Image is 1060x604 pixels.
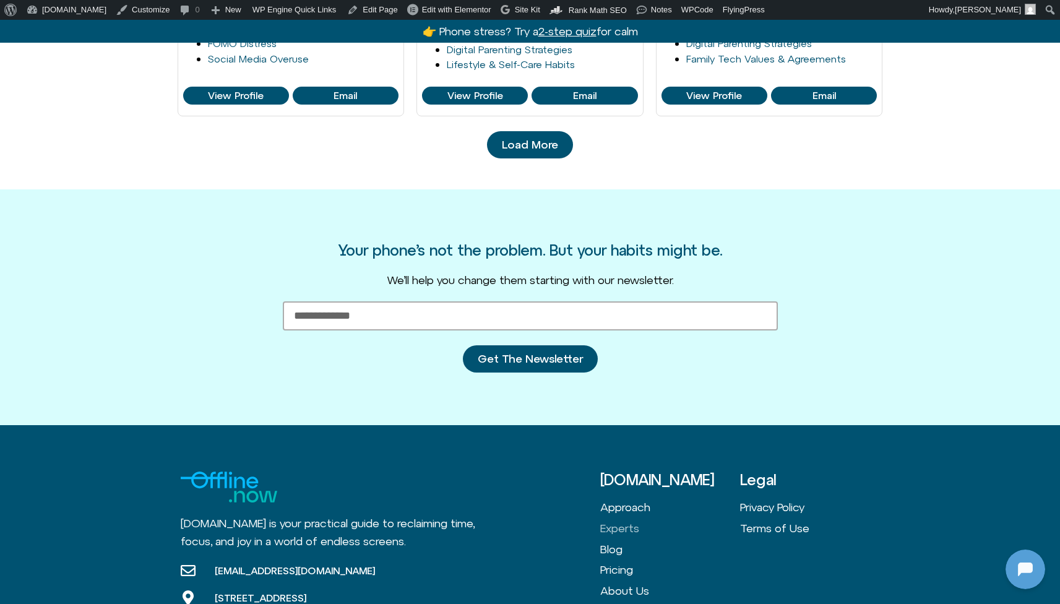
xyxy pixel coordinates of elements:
[573,90,597,101] span: Email
[686,53,846,64] a: Family Tech Values & Agreements
[283,301,778,387] form: New Form
[3,3,244,29] button: Expand Header Button
[387,274,674,287] span: We’ll help you change them starting with our newsletter.
[740,518,880,539] a: Terms of Use
[212,564,375,577] span: [EMAIL_ADDRESS][DOMAIN_NAME]
[181,517,475,548] span: [DOMAIN_NAME] is your practical guide to reclaiming time, focus, and joy in a world of endless sc...
[293,87,399,105] a: View Profile of Larry Borins
[538,25,597,38] u: 2-step quiz
[423,25,638,38] a: 👉 Phone stress? Try a2-step quizfor calm
[686,38,812,49] a: Digital Parenting Strategies
[487,131,573,158] a: Load More
[569,6,627,15] span: Rank Math SEO
[226,353,235,368] p: hi
[478,353,583,365] span: Get The Newsletter
[600,539,740,560] a: Blog
[447,90,503,101] span: View Profile
[212,592,306,604] span: [STREET_ADDRESS]
[502,139,558,151] span: Load More
[208,53,309,64] a: Social Media Overuse
[812,90,836,101] span: Email
[661,87,767,105] a: View Profile of Melina Viola
[181,563,375,578] a: [EMAIL_ADDRESS][DOMAIN_NAME]
[422,87,528,105] a: View Profile of Mark Diamond
[338,242,722,258] h3: Your phone’s not the problem. But your habits might be.
[208,38,277,49] a: FOMO Distress
[600,472,740,488] h3: [DOMAIN_NAME]
[108,322,140,337] p: [DATE]
[208,90,264,101] span: View Profile
[35,141,221,215] p: Makes sense — you want clarity. When do you reach for your phone most [DATE]? Choose one: 1) Morn...
[334,90,357,101] span: Email
[422,5,491,14] span: Edit with Elementor
[195,6,216,27] svg: Restart Conversation Button
[3,203,20,220] img: N5FCcHC.png
[686,90,742,101] span: View Profile
[108,30,140,45] p: [DATE]
[515,5,540,14] span: Site Kit
[1006,550,1045,589] iframe: Botpress
[740,497,880,538] nav: Menu
[600,518,740,539] a: Experts
[447,44,572,55] a: Digital Parenting Strategies
[11,6,31,26] img: N5FCcHC.png
[37,8,190,24] h2: [DOMAIN_NAME]
[740,497,880,518] a: Privacy Policy
[463,345,598,373] button: Get The Newsletter
[181,472,277,503] img: offline.now
[600,497,740,518] a: Approach
[216,6,237,27] svg: Close Chatbot Button
[600,559,740,580] a: Pricing
[447,59,575,70] a: Lifestyle & Self-Care Habits
[212,395,231,415] svg: Voice Input Button
[532,87,637,105] a: View Profile of Mark Diamond
[21,399,192,411] textarea: Message Input
[183,87,289,105] a: View Profile of Larry Borins
[3,108,20,125] img: N5FCcHC.png
[955,5,1021,14] span: [PERSON_NAME]
[740,472,880,488] h3: Legal
[771,87,877,105] a: View Profile of Melina Viola
[3,283,20,301] img: N5FCcHC.png
[35,61,221,120] p: Good to see you. Phone focus time. Which moment [DATE] grabs your phone the most? Choose one: 1) ...
[35,236,221,296] p: Looks like you stepped away—no worries. Message me when you're ready. What feels like a good next...
[600,580,740,602] a: About Us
